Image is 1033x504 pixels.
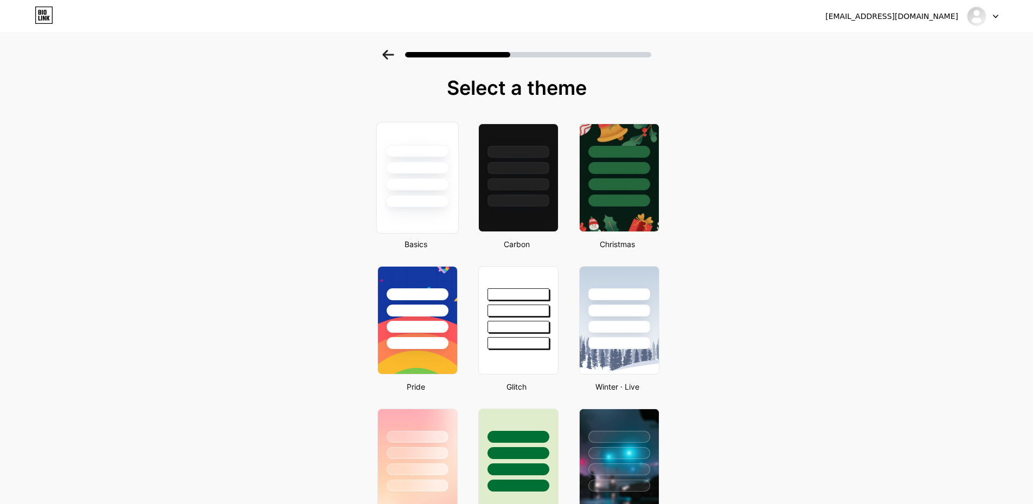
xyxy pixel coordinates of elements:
div: Winter · Live [576,381,659,392]
div: Pride [374,381,458,392]
div: Select a theme [373,77,660,99]
div: [EMAIL_ADDRESS][DOMAIN_NAME] [825,11,958,22]
div: Carbon [475,238,559,250]
img: Eve [966,6,987,27]
div: Christmas [576,238,659,250]
div: Glitch [475,381,559,392]
div: Basics [374,238,458,250]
